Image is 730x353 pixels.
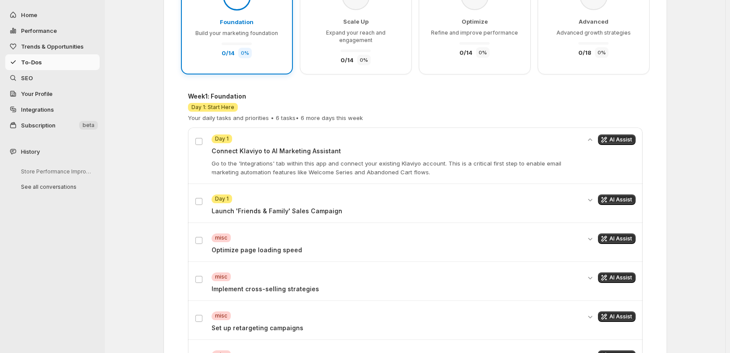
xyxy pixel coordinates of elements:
span: 0 / 14 [459,49,473,56]
button: See all conversations [14,180,97,194]
p: Implement cross-selling strategies [212,285,581,293]
h4: Week 1 : Foundation [188,92,363,101]
button: Subscription [5,117,100,133]
button: Get AI assistance for this task [598,134,636,145]
span: Expand your reach and engagement [326,29,386,43]
span: SEO [21,74,33,81]
div: 0 % [357,55,371,65]
button: Store Performance Improvement Strategy [14,165,97,178]
span: History [21,147,40,156]
span: Your Profile [21,90,52,97]
button: Get AI assistance for this task [598,233,636,244]
span: Trends & Opportunities [21,43,83,50]
p: Optimize page loading speed [212,246,581,254]
span: Advanced [579,18,608,25]
span: Scale Up [343,18,368,25]
span: Advanced growth strategies [556,29,631,36]
button: Collapse details [586,134,594,145]
span: 0 / 14 [341,56,354,64]
span: misc [215,273,227,280]
span: misc [215,234,227,241]
button: Expand details [586,311,594,322]
span: AI Assist [609,313,632,320]
a: Integrations [5,102,100,117]
p: Launch 'Friends & Family' Sales Campaign [212,207,581,215]
span: Day 1 [215,135,229,142]
span: Home [21,11,37,18]
button: Get AI assistance for this task [598,272,636,283]
button: Trends & Opportunities [5,39,100,54]
span: AI Assist [609,274,632,281]
div: 0 % [238,48,252,58]
span: AI Assist [609,136,632,143]
span: Day 1: Start Here [191,104,234,111]
button: Performance [5,23,100,39]
span: Integrations [21,106,54,113]
button: Get AI assistance for this task [598,194,636,205]
span: misc [215,312,227,319]
a: SEO [5,70,100,86]
span: Optimize [462,18,488,25]
div: 0 % [595,47,608,58]
a: Your Profile [5,86,100,102]
button: Expand details [586,272,594,283]
span: Refine and improve performance [431,29,518,36]
span: Performance [21,27,57,34]
button: Expand details [586,233,594,244]
button: Get AI assistance for this task [598,311,636,322]
span: beta [83,122,94,129]
span: Day 1 [215,195,229,202]
p: Connect Klaviyo to AI Marketing Assistant [212,147,581,155]
button: Home [5,7,100,23]
p: Set up retargeting campaigns [212,324,581,332]
div: 0 % [476,47,490,58]
button: Expand details [586,194,594,205]
span: AI Assist [609,235,632,242]
p: Your daily tasks and priorities • 6 tasks • 6 more days this week [188,113,363,122]
button: To-Dos [5,54,100,70]
span: Subscription [21,122,56,129]
span: Foundation [220,18,254,25]
span: To-Dos [21,59,42,66]
span: 0 / 18 [578,49,591,56]
span: 0 / 14 [222,49,235,56]
p: Go to the 'Integrations' tab within this app and connect your existing Klaviyo account. This is a... [212,159,581,176]
span: Build your marketing foundation [195,30,278,36]
span: AI Assist [609,196,632,203]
